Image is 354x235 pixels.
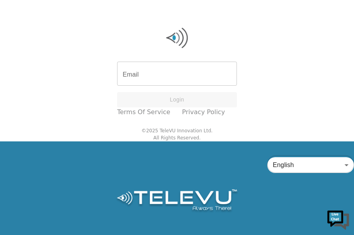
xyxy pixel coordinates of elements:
img: Chat Widget [326,207,350,231]
a: Privacy Policy [182,107,225,117]
div: English [267,154,354,176]
img: Logo [116,189,238,213]
img: Logo [117,26,237,50]
div: © 2025 TeleVU Innovation Ltd. [142,127,213,134]
div: All Rights Reserved. [153,134,201,141]
a: Terms of Service [117,107,170,117]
